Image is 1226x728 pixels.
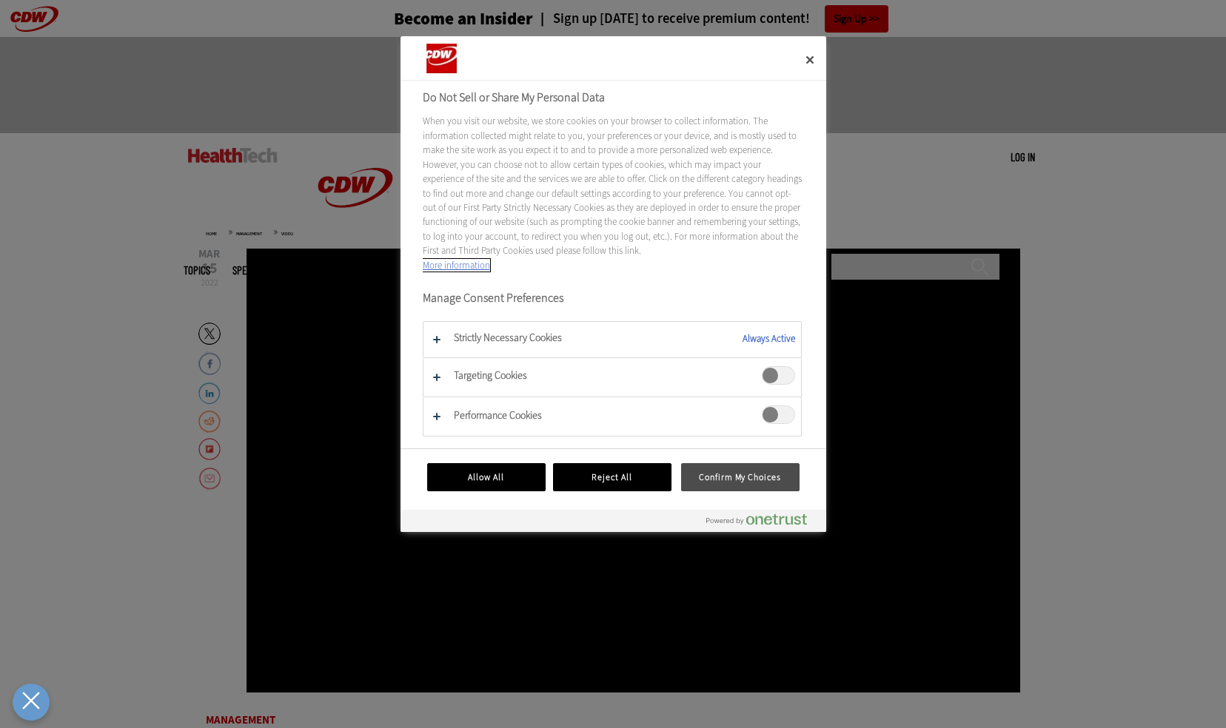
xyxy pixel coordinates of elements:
[423,89,802,107] h2: Do Not Sell or Share My Personal Data
[706,513,807,525] img: Powered by OneTrust Opens in a new Tab
[423,44,512,73] div: Company Logo
[401,36,826,532] div: Preference center
[681,463,800,491] button: Confirm My Choices
[423,114,802,272] div: When you visit our website, we store cookies on your browser to collect information. The informat...
[794,44,826,76] button: Close
[706,513,819,532] a: Powered by OneTrust Opens in a new Tab
[401,36,826,532] div: Do Not Sell or Share My Personal Data
[13,684,50,721] div: Cookie Settings
[553,463,671,491] button: Reject All
[423,291,802,314] h3: Manage Consent Preferences
[762,366,795,385] span: Targeting Cookies
[427,463,546,491] button: Allow All
[423,44,495,73] img: Company Logo
[762,405,795,424] span: Performance Cookies
[423,259,490,272] a: More information about your privacy, opens in a new tab
[13,684,50,721] button: Close Preferences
